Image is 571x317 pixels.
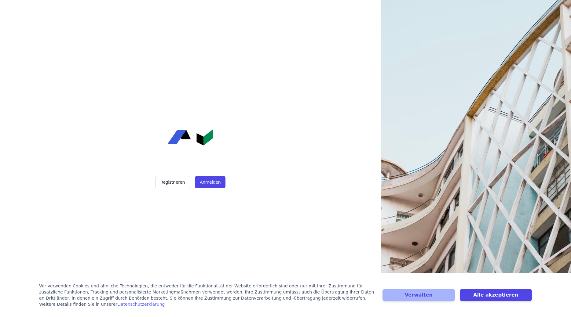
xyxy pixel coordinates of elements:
[460,289,532,301] button: Alle akzeptieren
[39,283,375,307] div: Wir verwenden Cookies und ähnliche Technologien, die entweder für die Funktionalität der Website ...
[167,129,213,146] img: Concular
[195,176,225,188] button: Anmelden
[382,289,455,301] button: Verwalten
[155,176,190,188] button: Registrieren
[117,302,165,307] a: Datenschutzerklärung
